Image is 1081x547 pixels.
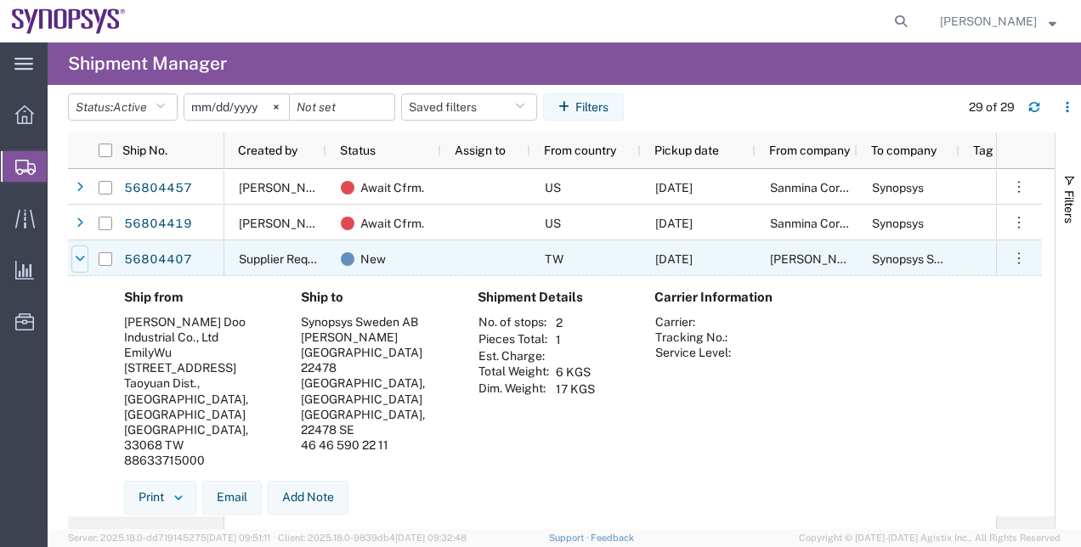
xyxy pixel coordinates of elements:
button: Saved filters [401,93,537,121]
button: Filters [543,93,624,121]
span: Server: 2025.18.0-dd719145275 [68,533,270,543]
div: [STREET_ADDRESS] [124,360,274,375]
span: US [545,181,561,195]
td: 1 [550,331,601,348]
span: Lisa Phan [239,217,336,230]
span: US [545,217,561,230]
span: Await Cfrm. [360,206,424,241]
span: From company [769,144,850,157]
a: Support [549,533,591,543]
span: Status [340,144,376,157]
span: Tong Lay Doo Industrial Co., Ltd [770,252,988,266]
div: 29 of 29 [969,99,1015,116]
div: 88633715000 [124,453,274,468]
span: From country [544,144,616,157]
a: Feedback [591,533,634,543]
span: Active [113,100,147,114]
span: Copyright © [DATE]-[DATE] Agistix Inc., All Rights Reserved [799,531,1061,545]
div: [GEOGRAPHIC_DATA], 33068 TW [124,422,274,453]
span: Synopsys Sweden AB [872,252,989,266]
span: Sanmina Corporation [770,217,885,230]
input: Not set [184,94,289,120]
th: Est. Charge: [478,348,550,364]
a: 56804407 [123,246,193,273]
td: 6 KGS [550,364,601,381]
span: Assign to [455,144,506,157]
span: Pickup date [654,144,719,157]
div: [PERSON_NAME] Doo Industrial Co., Ltd [124,314,274,345]
button: Status:Active [68,93,178,121]
th: Pieces Total: [478,331,550,348]
img: logo [12,8,126,34]
h4: Carrier Information [654,290,790,305]
div: 22478 [GEOGRAPHIC_DATA], [GEOGRAPHIC_DATA] [301,360,450,407]
th: Tracking No.: [654,330,732,345]
td: 2 [550,314,601,331]
td: 17 KGS [550,381,601,398]
span: [DATE] 09:51:11 [207,533,270,543]
span: Synopsys [872,181,924,195]
span: Tag [973,144,993,157]
span: New [360,241,386,277]
button: [PERSON_NAME] [939,11,1057,31]
h4: Ship to [301,290,450,305]
span: Synopsys [872,217,924,230]
span: Ship No. [122,144,167,157]
th: No. of stops: [478,314,550,331]
span: Filters [1062,190,1076,223]
input: Not set [290,94,394,120]
span: Sanmina Corporation [770,181,885,195]
a: 56804419 [123,211,193,238]
button: Print [124,481,196,515]
span: To company [871,144,937,157]
div: Taoyuan Dist., [GEOGRAPHIC_DATA], [GEOGRAPHIC_DATA] [124,375,274,422]
span: Await Cfrm. [360,170,424,206]
span: Created by [238,144,297,157]
span: Supplier Request [239,252,331,266]
button: Email [202,481,262,515]
span: [DATE] 09:32:48 [395,533,467,543]
h4: Shipment Details [478,290,627,305]
div: [GEOGRAPHIC_DATA], 22478 SE [301,407,450,437]
th: Total Weight: [478,364,550,381]
div: [GEOGRAPHIC_DATA] [301,345,450,360]
div: 46 46 590 22 11 [301,437,450,453]
span: 09/15/2025 [655,252,693,266]
div: [PERSON_NAME] [301,330,450,345]
span: Rachelle Varela [940,12,1037,31]
button: Add Note [268,481,348,515]
div: EmilyWu [124,345,274,360]
span: 09/12/2025 [655,217,693,230]
th: Carrier: [654,314,732,330]
span: TW [545,252,563,266]
th: Service Level: [654,345,732,360]
h4: Shipment Manager [68,42,227,85]
span: Lisa Phan [239,181,336,195]
th: Dim. Weight: [478,381,550,398]
h4: Ship from [124,290,274,305]
span: 09/12/2025 [655,181,693,195]
img: dropdown [171,490,186,505]
div: Synopsys Sweden AB [301,314,450,330]
a: 56804457 [123,175,193,202]
span: Client: 2025.18.0-9839db4 [278,533,467,543]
